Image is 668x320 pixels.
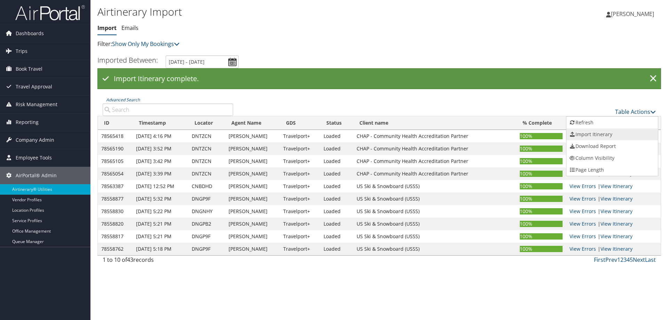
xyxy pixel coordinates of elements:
span: AirPortal® Admin [16,167,57,184]
span: Book Travel [16,60,42,78]
span: Trips [16,42,27,60]
a: Column Visibility [566,152,658,164]
a: Import Itinerary [566,128,658,140]
a: Refresh [566,117,658,128]
span: Dashboards [16,25,44,42]
span: Travel Approval [16,78,52,95]
span: Company Admin [16,131,54,149]
a: Page Length [566,164,658,176]
span: Employee Tools [16,149,52,166]
span: Risk Management [16,96,57,113]
span: Reporting [16,114,39,131]
a: Download Report [566,140,658,152]
img: airportal-logo.png [15,5,85,21]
